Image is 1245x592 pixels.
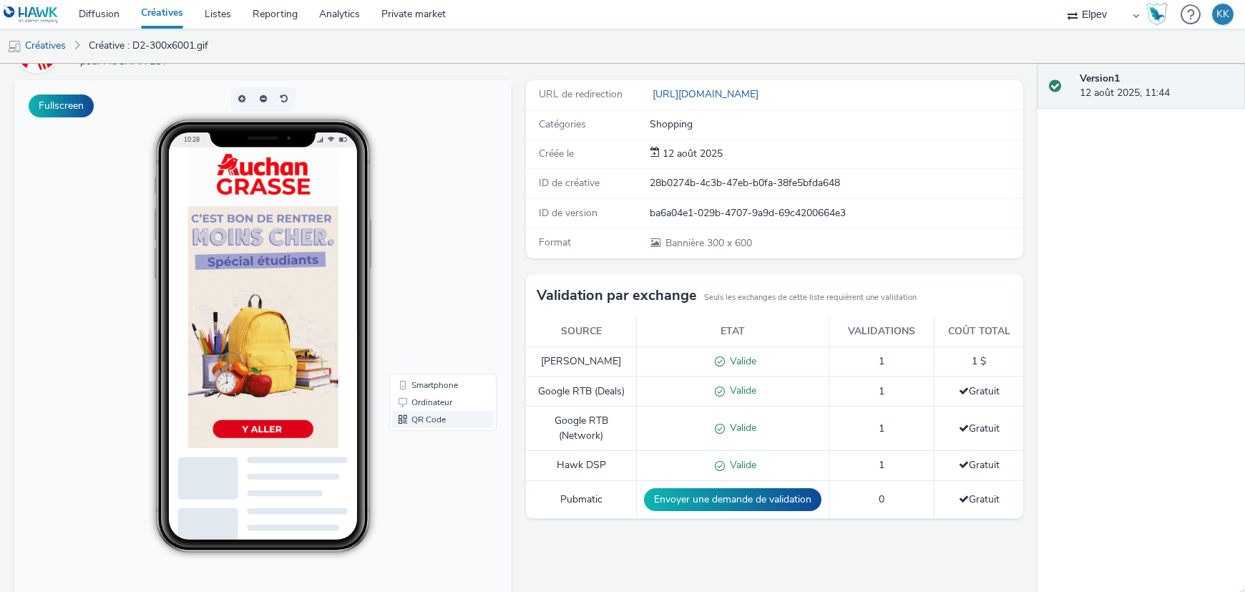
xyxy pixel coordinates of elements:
span: ID de version [539,206,597,220]
span: pour [80,54,104,68]
img: undefined Logo [4,6,59,24]
th: Source [526,317,637,346]
small: Seuls les exchanges de cette liste requièrent une validation [704,292,917,304]
span: URL de redirection [539,87,622,101]
a: AUCHAN EST [104,54,173,68]
li: Smartphone [378,296,479,314]
span: 0 [879,492,884,506]
span: Catégories [539,117,586,131]
span: 1 [879,422,884,435]
span: 1 [879,354,884,368]
th: Etat [637,317,829,346]
td: Google RTB (Deals) [526,377,637,407]
span: ID de créative [539,176,600,190]
img: Hawk Academy [1146,3,1168,26]
span: 300 x 600 [665,236,753,250]
span: 1 [879,458,884,472]
span: Valide [725,421,756,435]
span: Valide [725,384,756,397]
span: Créée le [539,147,574,160]
td: Google RTB (Network) [526,407,637,451]
span: Smartphone [397,301,444,309]
span: Ordinateur [397,318,438,326]
span: Format [539,236,571,249]
div: Shopping [650,117,1022,132]
th: Validations [829,317,934,346]
div: 28b0274b-4c3b-47eb-b0fa-38fe5bfda648 [650,176,1022,190]
span: Gratuit [959,384,1000,398]
span: Valide [725,354,756,368]
span: Gratuit [959,422,1000,435]
a: Hawk Academy [1146,3,1173,26]
strong: Version 1 [1080,72,1120,85]
span: Gratuit [959,492,1000,506]
img: mobile [7,39,21,54]
button: Fullscreen [29,94,94,117]
div: 12 août 2025, 11:44 [1080,72,1234,101]
span: 12 août 2025 [660,147,723,160]
img: Advertisement preview [174,67,324,368]
td: Hawk DSP [526,451,637,481]
span: 1 $ [972,354,986,368]
div: Création 12 août 2025, 11:44 [660,147,723,161]
span: QR Code [397,335,431,344]
td: [PERSON_NAME] [526,346,637,377]
button: Envoyer une demande de validation [644,488,821,511]
li: QR Code [378,331,479,348]
span: Bannière [666,236,708,250]
div: ba6a04e1-029b-4707-9a9d-69c4200664e3 [650,206,1022,220]
span: 1 [879,384,884,398]
span: Gratuit [959,458,1000,472]
td: Pubmatic [526,481,637,519]
h3: Validation par exchange [537,285,697,306]
div: KK [1216,4,1229,25]
span: Valide [725,458,756,472]
a: Créative : D2-300x6001.gif [82,29,215,63]
th: Coût total [934,317,1023,346]
span: 10:28 [170,55,185,63]
a: [URL][DOMAIN_NAME] [650,87,765,101]
li: Ordinateur [378,314,479,331]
